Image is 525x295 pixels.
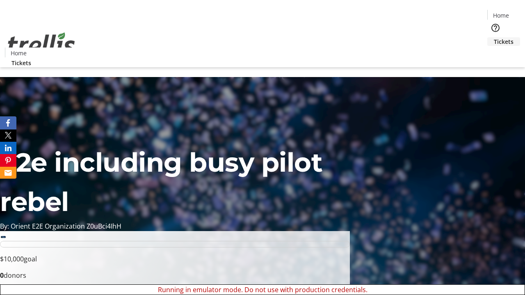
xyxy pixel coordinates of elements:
[5,59,38,67] a: Tickets
[494,37,514,46] span: Tickets
[487,37,520,46] a: Tickets
[11,59,31,67] span: Tickets
[488,11,514,20] a: Home
[493,11,509,20] span: Home
[5,23,78,64] img: Orient E2E Organization Z0uBci4IhH's Logo
[487,20,504,36] button: Help
[487,46,504,62] button: Cart
[5,49,32,57] a: Home
[11,49,27,57] span: Home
